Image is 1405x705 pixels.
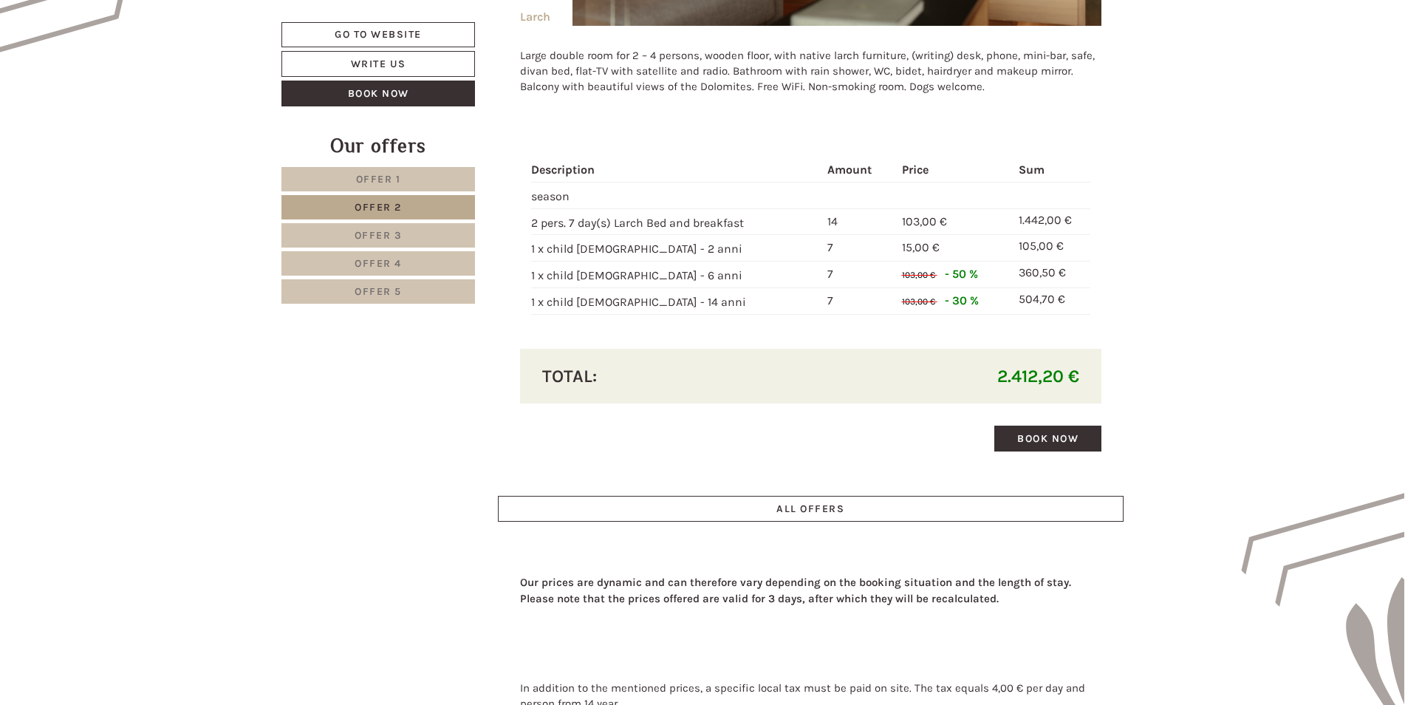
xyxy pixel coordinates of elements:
a: Book now [281,81,475,106]
td: 1 x child [DEMOGRAPHIC_DATA] - 6 anni [531,262,822,288]
th: Price [896,159,1013,182]
div: Hotel B&B Feldmessner [22,43,171,55]
td: 504,70 € [1013,288,1090,315]
th: Sum [1013,159,1090,182]
span: Offer 1 [356,173,401,185]
a: ALL OFFERS [498,496,1124,522]
td: 7 [821,262,895,288]
span: 15,00 € [902,240,940,254]
span: - 30 % [945,293,979,307]
div: Hello, how can we help you? [11,40,179,85]
th: Amount [821,159,895,182]
strong: Our prices are dynamic and can therefore vary depending on the booking situation and the length o... [520,576,1071,604]
th: Description [531,159,822,182]
td: 105,00 € [1013,235,1090,262]
a: Write us [281,51,475,77]
p: Large double room for 2 – 4 persons, wooden floor, with native larch furniture, (writing) desk, p... [520,48,1102,95]
td: season [531,182,822,208]
span: - 50 % [945,267,978,281]
span: 103,00 € [902,296,935,307]
span: 2.412,20 € [997,366,1079,386]
span: Offer 3 [355,229,403,242]
td: 1.442,00 € [1013,208,1090,235]
div: [DATE] [264,11,316,36]
button: Send [503,389,581,415]
td: 14 [821,208,895,235]
span: Offer 5 [355,285,402,298]
div: Total: [531,364,811,389]
td: 360,50 € [1013,262,1090,288]
span: 103,00 € [902,214,947,228]
a: Go to website [281,22,475,47]
td: 1 x child [DEMOGRAPHIC_DATA] - 14 anni [531,288,822,315]
span: Offer 2 [355,201,402,214]
span: Offer 4 [355,257,402,270]
span: 103,00 € [902,270,935,280]
small: 20:15 [22,72,171,82]
a: Book now [994,426,1101,452]
td: 2 pers. 7 day(s) Larch Bed and breakfast [531,208,822,235]
div: Our offers [281,132,475,160]
td: 7 [821,288,895,315]
td: 1 x child [DEMOGRAPHIC_DATA] - 2 anni [531,235,822,262]
td: 7 [821,235,895,262]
